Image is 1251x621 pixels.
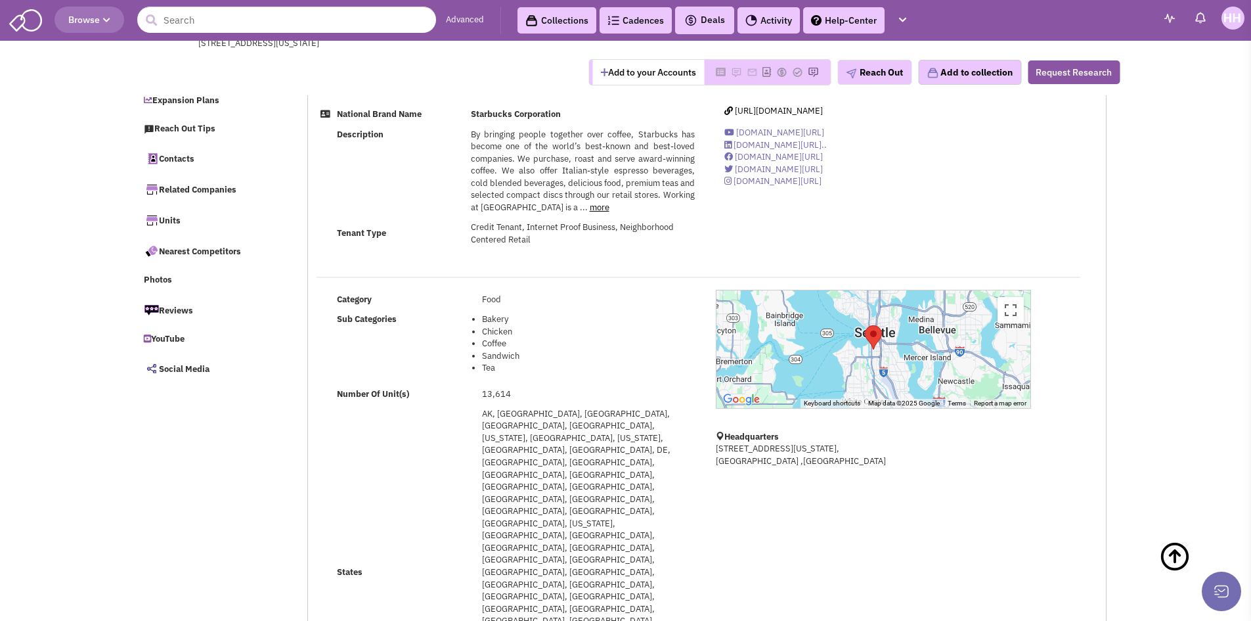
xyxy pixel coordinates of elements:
a: [DOMAIN_NAME][URL].. [724,139,827,150]
a: Contacts [137,145,280,172]
span: [DOMAIN_NAME][URL] [735,151,823,162]
img: Please add to your accounts [808,67,818,78]
img: SmartAdmin [9,7,42,32]
li: Coffee [482,338,695,350]
button: Add to collection [918,60,1021,85]
a: Help-Center [803,7,885,34]
a: Units [137,206,280,234]
img: Please add to your accounts [747,67,757,78]
img: Please add to your accounts [731,67,741,78]
a: YouTube [137,327,280,352]
span: [DOMAIN_NAME][URL].. [734,139,827,150]
b: Description [337,129,384,140]
img: icon-deals.svg [684,12,697,28]
td: Credit Tenant, Internet Proof Business, Neighborhood Centered Retail [467,218,699,250]
input: Search [137,7,436,33]
span: Deals [684,14,725,26]
button: Browse [55,7,124,33]
button: Request Research [1028,60,1120,84]
a: Expansion Plans [137,89,280,114]
button: Add to your Accounts [592,60,704,85]
b: Sub Categories [337,313,397,325]
img: help.png [811,15,822,26]
p: [STREET_ADDRESS][US_STATE], [GEOGRAPHIC_DATA] ,[GEOGRAPHIC_DATA] [716,443,1031,467]
a: Reviews [137,296,280,324]
a: [DOMAIN_NAME][URL] [724,151,823,162]
li: Sandwich [482,350,695,363]
a: Report a map error [974,400,1026,407]
img: Google [720,391,763,408]
img: Cadences_logo.png [607,16,619,25]
button: Reach Out [837,60,911,85]
span: [DOMAIN_NAME][URL] [734,175,822,187]
b: Category [337,294,372,305]
img: icon-collection-lavender-black.svg [525,14,538,27]
a: more [590,202,609,213]
img: Please add to your accounts [776,67,787,78]
li: Chicken [482,326,695,338]
b: Number Of Unit(s) [337,388,409,400]
a: Open this area in Google Maps (opens a new window) [720,391,763,408]
span: [DOMAIN_NAME][URL] [735,164,823,175]
a: Related Companies [137,175,280,203]
a: [DOMAIN_NAME][URL] [724,164,823,175]
b: Starbucks Corporation [471,108,561,120]
button: Keyboard shortcuts [804,399,860,408]
b: Headquarters [724,431,779,442]
span: Map data ©2025 Google [868,400,940,407]
b: National Brand Name [337,108,422,120]
a: Nearest Competitors [137,237,280,265]
b: Tenant Type [337,227,386,239]
li: Bakery [482,313,695,326]
img: plane.png [846,68,856,79]
button: Toggle fullscreen view [998,297,1024,323]
button: Deals [680,12,729,29]
b: States [337,566,362,578]
a: Back To Top [1159,528,1225,613]
img: Harris Houser [1221,7,1244,30]
li: Tea [482,362,695,375]
img: Activity.png [745,14,757,26]
a: [DOMAIN_NAME][URL] [724,175,822,187]
a: Photos [137,268,280,293]
td: 13,614 [478,384,699,404]
td: Food [478,290,699,310]
span: [URL][DOMAIN_NAME] [735,105,823,116]
a: [DOMAIN_NAME][URL] [724,127,824,138]
a: Activity [737,7,800,34]
a: Reach Out Tips [137,117,280,142]
img: Please add to your accounts [792,67,802,78]
a: Terms (opens in new tab) [948,400,966,407]
div: Starbucks Corporation [865,325,882,350]
span: By bringing people together over coffee, Starbucks has become one of the world’s best-known and b... [471,129,695,213]
span: Browse [68,14,110,26]
a: Collections [517,7,596,34]
span: [DOMAIN_NAME][URL] [736,127,824,138]
a: Advanced [446,14,484,26]
a: [URL][DOMAIN_NAME] [724,105,823,116]
a: Cadences [600,7,672,34]
div: [STREET_ADDRESS][US_STATE] [198,37,541,50]
a: Social Media [137,355,280,382]
img: icon-collection-lavender.png [927,67,938,79]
